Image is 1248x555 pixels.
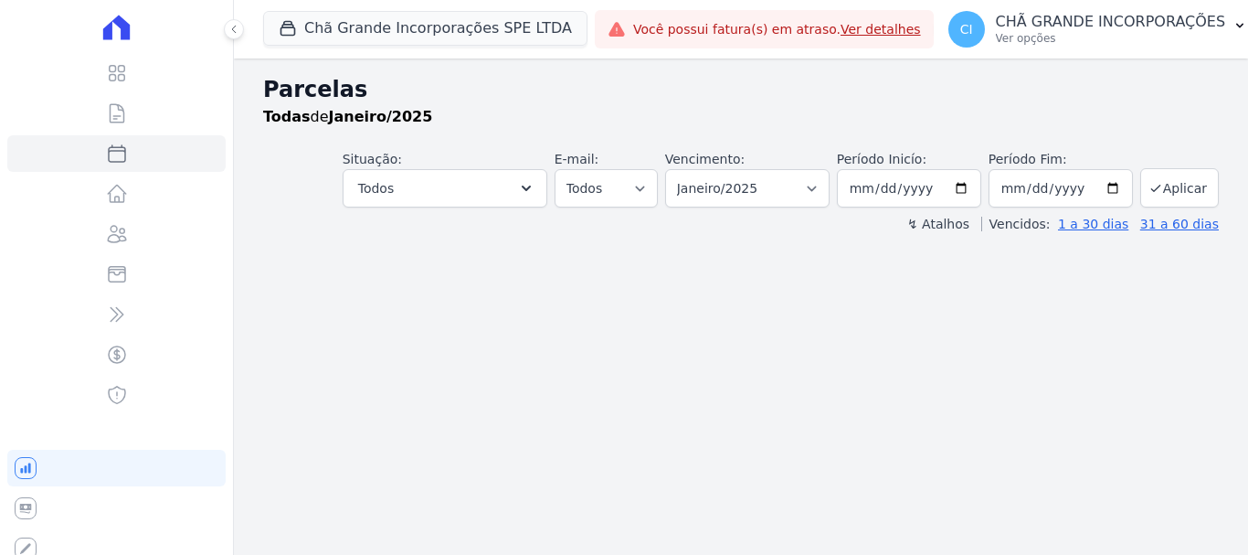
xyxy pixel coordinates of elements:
[263,73,1219,106] h2: Parcelas
[981,217,1051,231] label: Vencidos:
[960,23,973,36] span: CI
[1140,168,1219,208] button: Aplicar
[358,177,394,199] span: Todos
[1058,217,1128,231] a: 1 a 30 dias
[633,20,921,39] span: Você possui fatura(s) em atraso.
[555,152,599,166] label: E-mail:
[837,152,926,166] label: Período Inicío:
[841,22,921,37] a: Ver detalhes
[989,150,1133,169] label: Período Fim:
[343,169,547,208] button: Todos
[263,108,311,125] strong: Todas
[343,152,402,166] label: Situação:
[996,31,1226,46] p: Ver opções
[263,106,432,128] p: de
[263,11,587,46] button: Chã Grande Incorporações SPE LTDA
[907,217,969,231] label: ↯ Atalhos
[329,108,433,125] strong: Janeiro/2025
[665,152,745,166] label: Vencimento:
[996,13,1226,31] p: CHÃ GRANDE INCORPORAÇÕES
[1140,217,1219,231] a: 31 a 60 dias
